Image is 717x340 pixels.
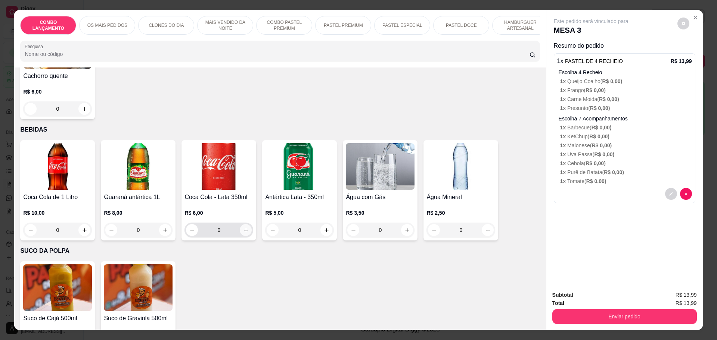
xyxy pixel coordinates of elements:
p: Frango ( [560,86,692,94]
p: R$ 6,00 [184,209,253,217]
img: product-image [184,143,253,190]
button: decrease-product-quantity [267,224,279,236]
p: Maionese ( [560,142,692,149]
p: HAMBURGUER ARTESANAL [499,19,542,31]
span: R$ 0,00 ) [592,125,612,130]
h4: Coca Cola - Lata 350ml [184,193,253,202]
button: increase-product-quantity [78,224,90,236]
h4: Água Mineral [426,193,495,202]
p: COMBO LANÇAMENTO [27,19,70,31]
button: decrease-product-quantity [347,224,359,236]
span: 1 x [560,160,567,166]
p: Escolha 7 Acompanhamentos [559,115,692,122]
p: R$ 5,00 [265,209,334,217]
span: R$ 0,00 ) [599,96,619,102]
p: KetChup ( [560,133,692,140]
span: 1 x [560,178,567,184]
span: 1 x [560,105,567,111]
p: CLONES DO DIA [149,22,184,28]
p: 1 x [557,57,623,66]
p: Purê de Batata ( [560,169,692,176]
p: SUCO DA POLPA [20,246,540,255]
button: Close [689,12,701,23]
button: increase-product-quantity [401,224,413,236]
img: product-image [426,143,495,190]
button: decrease-product-quantity [25,103,37,115]
span: R$ 0,00 ) [586,160,606,166]
span: R$ 13,99 [676,291,697,299]
button: Enviar pedido [552,309,697,324]
span: 1 x [560,125,567,130]
p: Barbecue ( [560,124,692,131]
img: product-image [346,143,415,190]
button: increase-product-quantity [78,103,90,115]
label: Pesquisa [25,43,46,50]
strong: Subtotal [552,292,573,298]
p: Cebola ( [560,160,692,167]
button: increase-product-quantity [482,224,494,236]
button: decrease-product-quantity [428,224,440,236]
p: PASTEL ESPECIAL [382,22,422,28]
p: R$ 13,99 [671,57,692,65]
h4: Suco de Cajá 500ml [23,314,92,323]
p: MAIS VENDIDO DA NOITE [204,19,247,31]
button: decrease-product-quantity [25,224,37,236]
span: R$ 0,00 ) [604,169,624,175]
button: decrease-product-quantity [680,188,692,200]
span: 1 x [560,96,567,102]
p: COMBO PASTEL PREMIUM [263,19,306,31]
span: PASTEL DE 4 RECHEIO [565,58,623,64]
p: Carne Moida ( [560,95,692,103]
button: increase-product-quantity [320,224,332,236]
img: product-image [104,264,173,311]
h4: Antártica Lata - 350ml [265,193,334,202]
img: product-image [265,143,334,190]
span: 1 x [560,78,567,84]
p: R$ 2,50 [426,209,495,217]
span: R$ 0,00 ) [594,151,614,157]
img: product-image [23,143,92,190]
img: product-image [104,143,173,190]
p: Escolha 4 Recheio [559,69,692,76]
h4: Cachorro quente [23,72,92,81]
p: Uva Passa ( [560,151,692,158]
p: R$ 10,00 [23,209,92,217]
h4: Coca Cola de 1 Litro [23,193,92,202]
span: R$ 0,00 ) [592,142,612,148]
p: R$ 3,50 [346,209,415,217]
p: Queijo Coalho ( [560,78,692,85]
h4: Água com Gás [346,193,415,202]
span: R$ 0,00 ) [589,133,609,139]
span: 1 x [560,142,567,148]
h4: Guaraná antártica 1L [104,193,173,202]
p: R$ 8,00 [104,209,173,217]
p: Resumo do pedido [554,41,695,50]
p: MESA 3 [554,25,628,35]
p: Este pedido será vinculado para [554,18,628,25]
p: Presunto ( [560,104,692,112]
span: R$ 0,00 ) [602,78,622,84]
span: 1 x [560,87,567,93]
span: R$ 13,99 [676,299,697,307]
button: decrease-product-quantity [665,188,677,200]
h4: Suco de Graviola 500ml [104,314,173,323]
img: product-image [23,264,92,311]
input: Pesquisa [25,50,529,58]
span: 1 x [560,151,567,157]
p: OS MAIS PEDIDOS [87,22,127,28]
span: 1 x [560,133,567,139]
button: decrease-product-quantity [105,224,117,236]
button: decrease-product-quantity [186,224,198,236]
button: increase-product-quantity [159,224,171,236]
strong: Total [552,300,564,306]
span: R$ 0,00 ) [586,178,606,184]
p: PASTEL DOCE [446,22,477,28]
p: BEBIDAS [20,125,540,134]
span: R$ 0,00 ) [590,105,610,111]
button: decrease-product-quantity [677,18,689,29]
p: PASTEL PREMIUM [324,22,363,28]
span: R$ 0,00 ) [586,87,606,93]
p: R$ 6,00 [23,88,92,95]
p: Tomate ( [560,177,692,185]
button: increase-product-quantity [240,224,252,236]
